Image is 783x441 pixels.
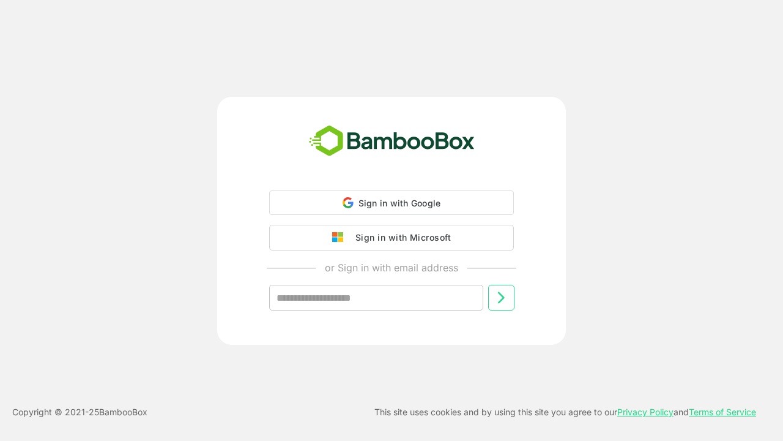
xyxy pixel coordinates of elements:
img: bamboobox [302,121,481,162]
img: google [332,232,349,243]
a: Privacy Policy [617,407,674,417]
p: Copyright © 2021- 25 BambooBox [12,405,147,420]
div: Sign in with Google [269,190,514,215]
div: Sign in with Microsoft [349,230,451,246]
p: This site uses cookies and by using this site you agree to our and [374,405,756,420]
span: Sign in with Google [358,198,441,208]
button: Sign in with Microsoft [269,225,514,251]
p: or Sign in with email address [325,260,458,275]
a: Terms of Service [689,407,756,417]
